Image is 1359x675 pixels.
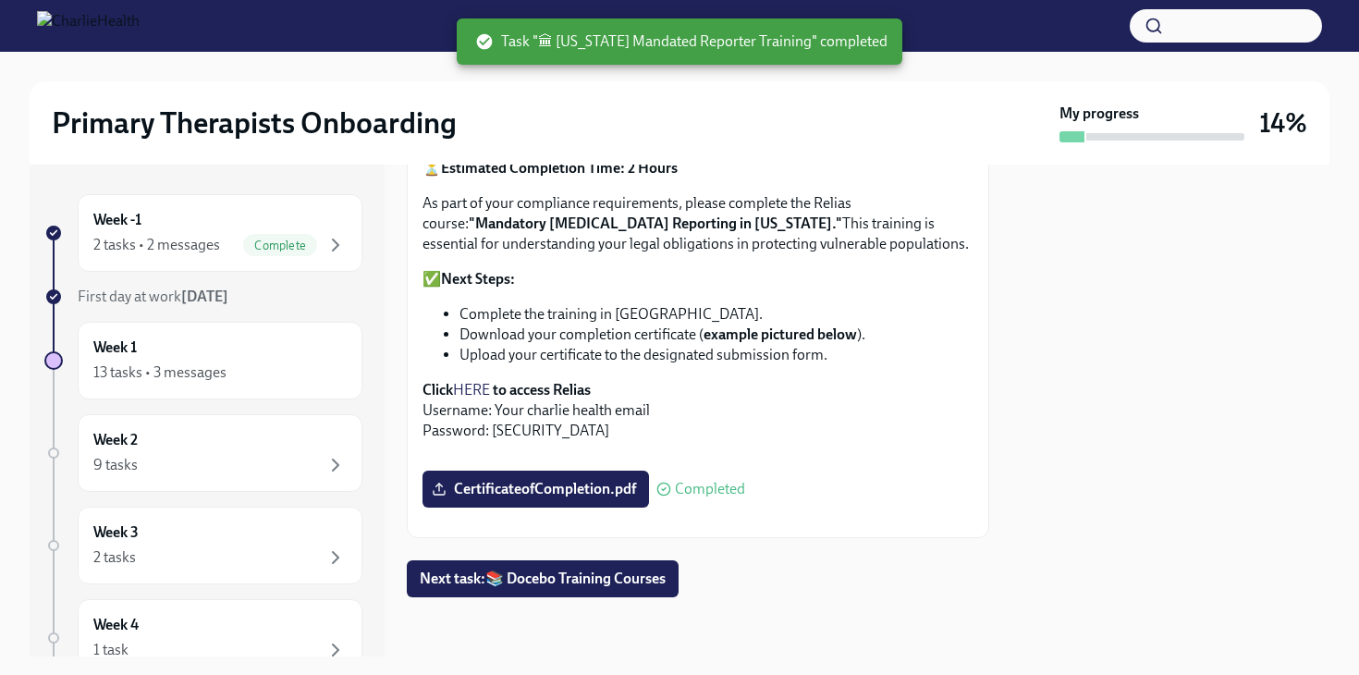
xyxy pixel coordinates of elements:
p: ✅ [422,269,973,289]
h6: Week -1 [93,210,141,230]
a: Week 29 tasks [44,414,362,492]
h3: 14% [1259,106,1307,140]
h6: Week 2 [93,430,138,450]
h6: Week 4 [93,615,139,635]
div: 13 tasks • 3 messages [93,362,226,383]
button: Next task:📚 Docebo Training Courses [407,560,679,597]
div: 1 task [93,640,129,660]
span: Complete [243,239,317,252]
strong: My progress [1059,104,1139,124]
a: Week -12 tasks • 2 messagesComplete [44,194,362,272]
strong: [DATE] [181,288,228,305]
div: 9 tasks [93,455,138,475]
span: Completed [675,482,745,497]
a: Week 113 tasks • 3 messages [44,322,362,399]
label: CertificateofCompletion.pdf [422,471,649,508]
li: Complete the training in [GEOGRAPHIC_DATA]. [459,304,973,325]
span: Task "🏛 [US_STATE] Mandated Reporter Training" completed [475,31,888,52]
div: 2 tasks • 2 messages [93,235,220,255]
span: CertificateofCompletion.pdf [435,480,636,498]
h6: Week 1 [93,337,137,358]
p: ⏳ [422,158,973,178]
img: CharlieHealth [37,11,140,41]
strong: Click [422,381,453,399]
h2: Primary Therapists Onboarding [52,104,457,141]
h6: Week 3 [93,522,139,543]
strong: Estimated Completion Time: 2 Hours [441,159,678,177]
p: Username: Your charlie health email Password: [SECURITY_DATA] [422,380,973,441]
strong: "Mandatory [MEDICAL_DATA] Reporting in [US_STATE]." [469,215,842,232]
li: Download your completion certificate ( ). [459,325,973,345]
span: Next task : 📚 Docebo Training Courses [420,570,666,588]
strong: to access Relias [493,381,591,399]
div: 2 tasks [93,547,136,568]
a: HERE [453,381,490,399]
a: Week 32 tasks [44,507,362,584]
li: Upload your certificate to the designated submission form. [459,345,973,365]
a: First day at work[DATE] [44,287,362,307]
p: As part of your compliance requirements, please complete the Relias course: This training is esse... [422,193,973,254]
strong: example pictured below [704,325,857,343]
span: First day at work [78,288,228,305]
strong: Next Steps: [441,270,515,288]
